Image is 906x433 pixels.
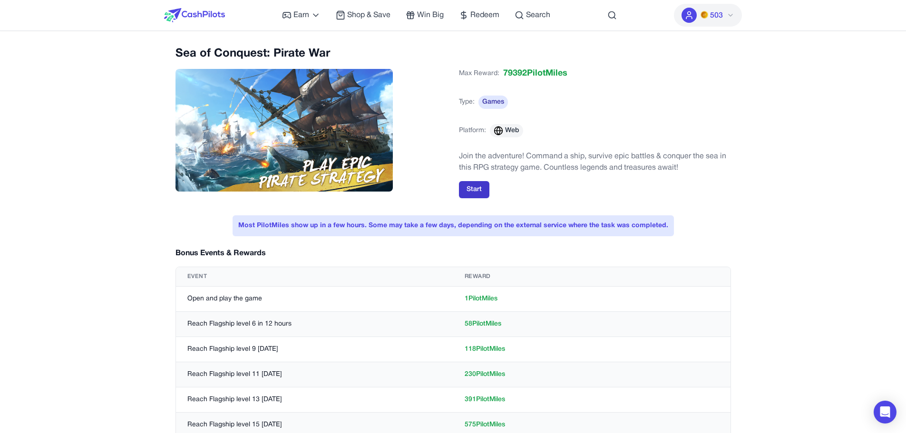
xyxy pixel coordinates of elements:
a: Earn [282,10,321,21]
img: CashPilots Logo [164,8,225,22]
span: Games [478,96,508,109]
span: Earn [293,10,309,21]
h2: Sea of Conquest: Pirate War [175,46,448,61]
a: Search [515,10,550,21]
span: Platform: [459,126,486,135]
img: PMs [701,11,708,19]
th: Event [176,267,453,287]
span: Search [526,10,550,21]
td: Reach Flagship level 13 [DATE] [176,387,453,413]
p: Join the adventure! Command a ship, survive epic battles & conquer the sea in this RPG strategy g... [459,151,731,173]
div: Open Intercom Messenger [874,401,896,423]
span: Redeem [470,10,499,21]
td: 230 PilotMiles [453,362,731,387]
td: 391 PilotMiles [453,387,731,413]
div: Most PilotMiles show up in a few hours. Some may take a few days, depending on the external servi... [233,215,674,236]
td: 1 PilotMiles [453,287,731,312]
td: 58 PilotMiles [453,312,731,337]
th: Reward [453,267,731,287]
span: 503 [710,10,723,21]
span: Web [505,126,519,135]
a: Shop & Save [336,10,390,21]
td: Open and play the game [176,287,453,312]
td: Reach Flagship level 11 [DATE] [176,362,453,387]
a: Redeem [459,10,499,21]
img: Sea of Conquest: Pirate War [175,69,393,192]
h3: Bonus Events & Rewards [175,248,266,259]
a: Win Big [406,10,444,21]
span: Shop & Save [347,10,390,21]
span: Type: [459,97,475,107]
span: 79392 PilotMiles [503,67,567,80]
button: Start [459,181,489,198]
button: PMs503 [674,4,742,27]
span: Win Big [417,10,444,21]
td: 118 PilotMiles [453,337,731,362]
td: Reach Flagship level 6 in 12 hours [176,312,453,337]
span: Max Reward: [459,69,499,78]
td: Reach Flagship level 9 [DATE] [176,337,453,362]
